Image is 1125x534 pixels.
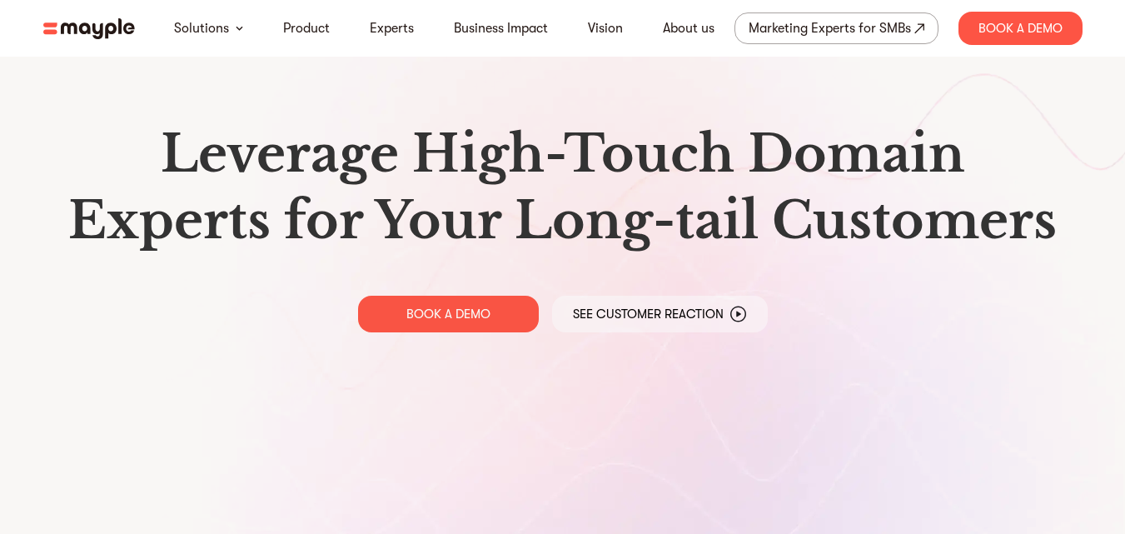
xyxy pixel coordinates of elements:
[358,296,539,332] a: BOOK A DEMO
[406,306,490,322] p: BOOK A DEMO
[749,17,911,40] div: Marketing Experts for SMBs
[370,18,414,38] a: Experts
[57,121,1069,254] h1: Leverage High-Touch Domain Experts for Your Long-tail Customers
[552,296,768,332] a: See Customer Reaction
[454,18,548,38] a: Business Impact
[283,18,330,38] a: Product
[958,12,1083,45] div: Book A Demo
[236,26,243,31] img: arrow-down
[734,12,938,44] a: Marketing Experts for SMBs
[43,18,135,39] img: mayple-logo
[663,18,714,38] a: About us
[573,306,724,322] p: See Customer Reaction
[588,18,623,38] a: Vision
[174,18,229,38] a: Solutions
